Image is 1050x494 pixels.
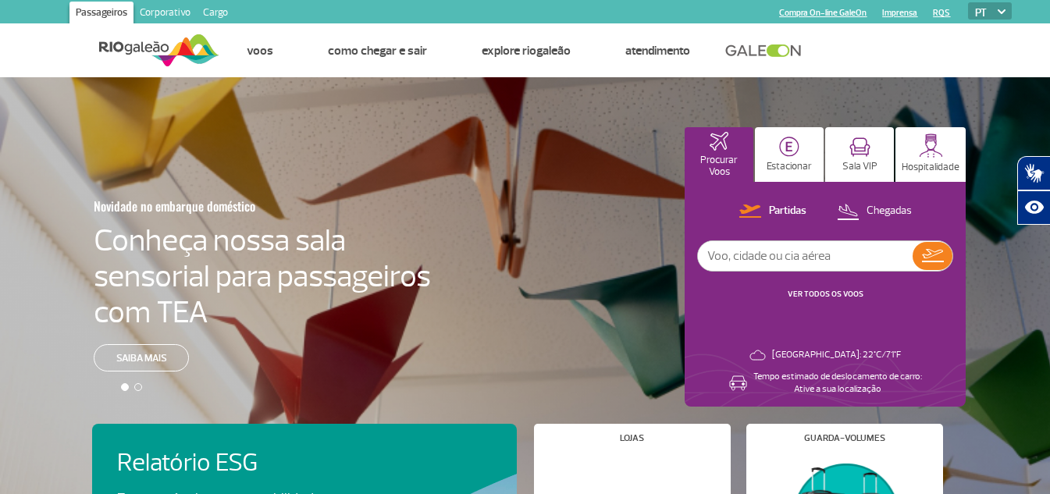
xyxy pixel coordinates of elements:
[788,289,863,299] a: VER TODOS OS VOOS
[197,2,234,27] a: Cargo
[482,43,571,59] a: Explore RIOgaleão
[620,434,644,442] h4: Lojas
[753,371,922,396] p: Tempo estimado de deslocamento de carro: Ative a sua localização
[94,344,189,371] a: Saiba mais
[783,288,868,300] button: VER TODOS OS VOOS
[685,127,753,182] button: Procurar Voos
[832,201,917,222] button: Chegadas
[779,8,867,18] a: Compra On-line GaleOn
[1017,156,1050,190] button: Abrir tradutor de língua de sinais.
[1017,190,1050,225] button: Abrir recursos assistivos.
[117,449,365,478] h4: Relatório ESG
[328,43,427,59] a: Como chegar e sair
[767,161,812,172] p: Estacionar
[735,201,811,222] button: Partidas
[769,204,806,219] p: Partidas
[69,2,133,27] a: Passageiros
[133,2,197,27] a: Corporativo
[772,349,901,361] p: [GEOGRAPHIC_DATA]: 22°C/71°F
[867,204,912,219] p: Chegadas
[710,132,728,151] img: airplaneHomeActive.svg
[1017,156,1050,225] div: Plugin de acessibilidade da Hand Talk.
[902,162,959,173] p: Hospitalidade
[247,43,273,59] a: Voos
[698,241,913,271] input: Voo, cidade ou cia aérea
[825,127,894,182] button: Sala VIP
[882,8,917,18] a: Imprensa
[625,43,690,59] a: Atendimento
[919,133,943,158] img: hospitality.svg
[842,161,877,172] p: Sala VIP
[804,434,885,442] h4: Guarda-volumes
[755,127,824,182] button: Estacionar
[94,222,431,330] h4: Conheça nossa sala sensorial para passageiros com TEA
[933,8,950,18] a: RQS
[779,137,799,157] img: carParkingHome.svg
[849,137,870,157] img: vipRoom.svg
[94,190,354,222] h3: Novidade no embarque doméstico
[692,155,746,178] p: Procurar Voos
[895,127,966,182] button: Hospitalidade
